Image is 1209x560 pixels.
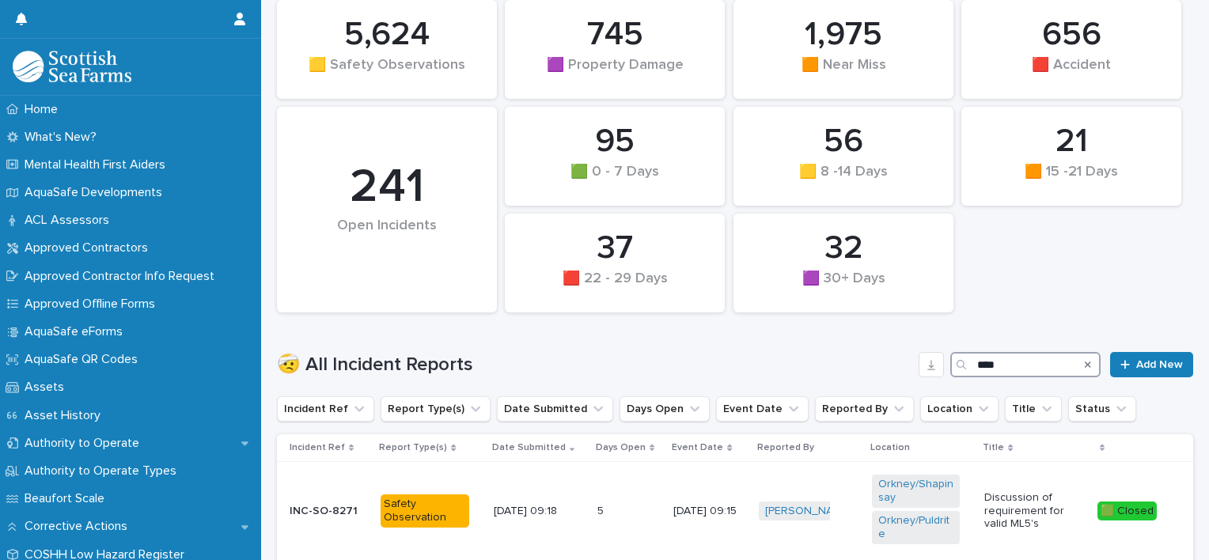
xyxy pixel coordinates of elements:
[18,408,113,423] p: Asset History
[1097,501,1157,521] div: 🟩 Closed
[18,464,189,479] p: Authority to Operate Types
[277,354,912,376] h1: 🤕 All Incident Reports
[760,229,927,268] div: 32
[492,439,566,456] p: Date Submitted
[765,505,851,518] a: [PERSON_NAME]
[988,15,1154,55] div: 656
[532,57,698,90] div: 🟪 Property Damage
[815,396,914,422] button: Reported By
[532,15,698,55] div: 745
[18,297,168,312] p: Approved Offline Forms
[277,396,374,422] button: Incident Ref
[672,439,723,456] p: Event Date
[760,15,927,55] div: 1,975
[716,396,809,422] button: Event Date
[532,122,698,161] div: 95
[760,122,927,161] div: 56
[950,352,1101,377] input: Search
[1136,359,1183,370] span: Add New
[18,185,175,200] p: AquaSafe Developments
[870,439,910,456] p: Location
[18,102,70,117] p: Home
[532,271,698,304] div: 🟥 22 - 29 Days
[920,396,999,422] button: Location
[988,57,1154,90] div: 🟥 Accident
[381,396,491,422] button: Report Type(s)
[18,352,150,367] p: AquaSafe QR Codes
[1005,396,1062,422] button: Title
[983,439,1004,456] p: Title
[18,491,117,506] p: Beaufort Scale
[381,494,468,528] div: Safety Observation
[304,218,470,267] div: Open Incidents
[878,478,953,505] a: Orkney/Shapinsay
[497,396,613,422] button: Date Submitted
[620,396,710,422] button: Days Open
[596,439,646,456] p: Days Open
[984,491,1072,531] p: Discussion of requirement for valid ML5's
[494,505,582,518] p: [DATE] 09:18
[760,57,927,90] div: 🟧 Near Miss
[13,51,131,82] img: bPIBxiqnSb2ggTQWdOVV
[18,519,140,534] p: Corrective Actions
[277,462,1193,560] tr: INC-SO-8271Safety Observation[DATE] 09:1855 [DATE] 09:15[PERSON_NAME] Orkney/Shapinsay Orkney/Pul...
[760,164,927,197] div: 🟨 8 -14 Days
[532,229,698,268] div: 37
[673,505,746,518] p: [DATE] 09:15
[597,501,607,518] p: 5
[18,380,77,395] p: Assets
[18,324,135,339] p: AquaSafe eForms
[304,159,470,216] div: 241
[1110,352,1193,377] a: Add New
[304,15,470,55] div: 5,624
[988,122,1154,161] div: 21
[290,439,345,456] p: Incident Ref
[18,269,227,284] p: Approved Contractor Info Request
[878,514,953,541] a: Orkney/Puldrite
[18,213,122,228] p: ACL Assessors
[988,164,1154,197] div: 🟧 15 -21 Days
[18,240,161,255] p: Approved Contractors
[18,157,178,172] p: Mental Health First Aiders
[18,436,152,451] p: Authority to Operate
[757,439,814,456] p: Reported By
[1068,396,1136,422] button: Status
[532,164,698,197] div: 🟩 0 - 7 Days
[304,57,470,90] div: 🟨 Safety Observations
[379,439,447,456] p: Report Type(s)
[760,271,927,304] div: 🟪 30+ Days
[290,505,368,518] p: INC-SO-8271
[18,130,109,145] p: What's New?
